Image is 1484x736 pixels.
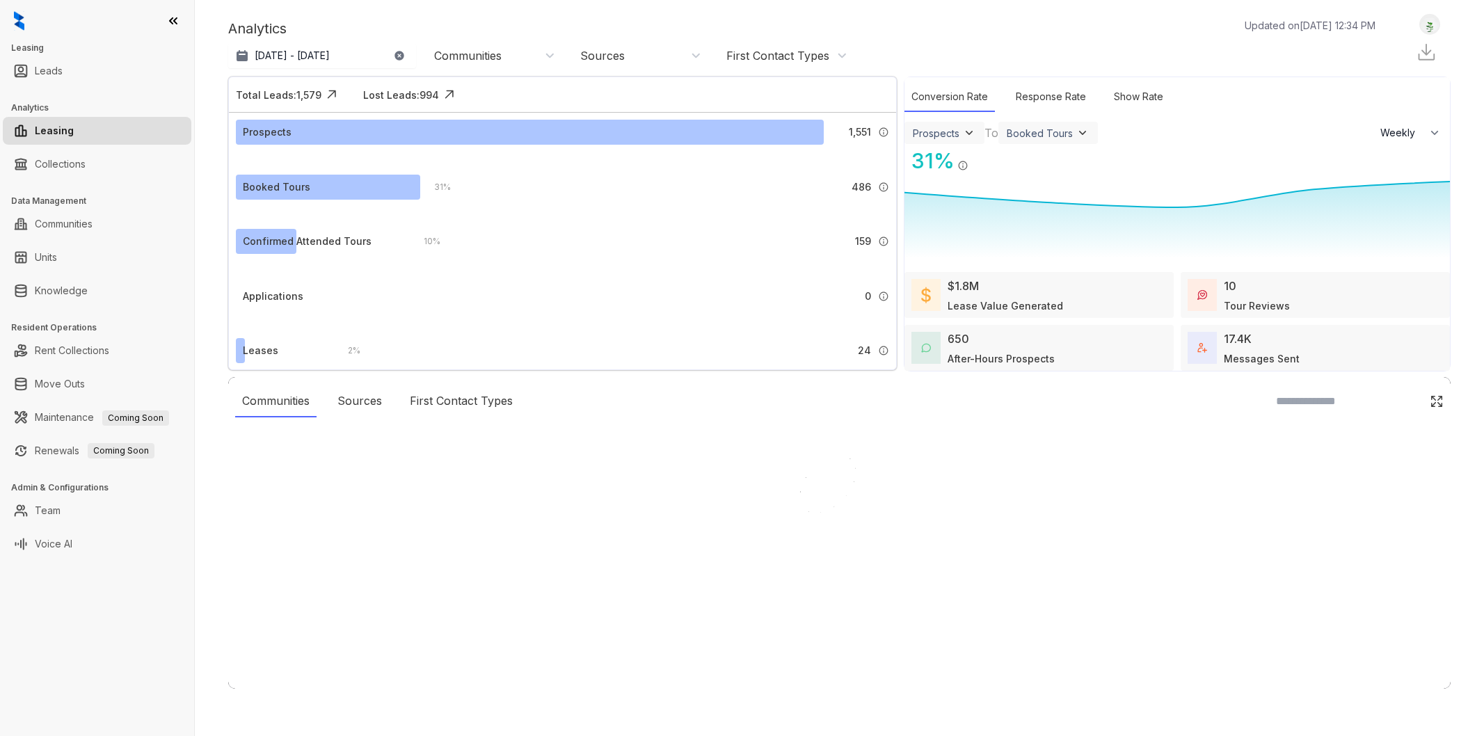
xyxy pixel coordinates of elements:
div: Tour Reviews [1224,298,1290,313]
li: Move Outs [3,370,191,398]
li: Team [3,497,191,525]
div: Sources [580,48,625,63]
a: Knowledge [35,277,88,305]
li: Communities [3,210,191,238]
a: Units [35,243,57,271]
span: 0 [865,289,871,304]
div: Communities [235,385,317,417]
li: Leasing [3,117,191,145]
div: Booked Tours [243,179,310,195]
p: [DATE] - [DATE] [255,49,330,63]
div: 10 [1224,278,1236,294]
p: Analytics [228,18,287,39]
img: LeaseValue [921,287,931,303]
div: Confirmed Attended Tours [243,234,372,249]
li: Maintenance [3,403,191,431]
a: Leasing [35,117,74,145]
div: 31 % [904,145,955,177]
div: Applications [243,289,303,304]
img: Info [878,182,889,193]
a: Voice AI [35,530,72,558]
img: AfterHoursConversations [921,343,931,353]
div: Lost Leads: 994 [363,88,439,102]
li: Leads [3,57,191,85]
div: First Contact Types [403,385,520,417]
div: 31 % [420,179,451,195]
li: Rent Collections [3,337,191,365]
div: Loading... [815,565,864,579]
div: $1.8M [948,278,979,294]
div: Show Rate [1107,82,1170,112]
div: 17.4K [1224,330,1252,347]
div: Leases [243,343,278,358]
img: SearchIcon [1401,395,1412,407]
div: Response Rate [1009,82,1093,112]
a: Rent Collections [35,337,109,365]
img: UserAvatar [1420,17,1439,32]
img: TourReviews [1197,290,1207,300]
span: Weekly [1380,126,1423,140]
div: Conversion Rate [904,82,995,112]
button: Weekly [1372,120,1450,145]
span: 159 [855,234,871,249]
img: ViewFilterArrow [962,126,976,140]
img: Info [878,291,889,302]
a: Leads [35,57,63,85]
h3: Data Management [11,195,194,207]
img: Info [957,160,968,171]
div: Total Leads: 1,579 [236,88,321,102]
button: [DATE] - [DATE] [228,43,416,68]
a: Team [35,497,61,525]
a: Communities [35,210,93,238]
img: Click Icon [968,147,989,168]
li: Collections [3,150,191,178]
img: Info [878,345,889,356]
span: 486 [852,179,871,195]
img: Info [878,127,889,138]
div: Prospects [243,125,292,140]
img: TotalFum [1197,343,1207,353]
img: Click Icon [1430,394,1444,408]
img: Click Icon [439,84,460,105]
h3: Resident Operations [11,321,194,334]
p: Updated on [DATE] 12:34 PM [1245,18,1375,33]
img: Click Icon [321,84,342,105]
div: After-Hours Prospects [948,351,1055,366]
span: Coming Soon [102,410,169,426]
div: Communities [434,48,502,63]
img: logo [14,11,24,31]
div: 10 % [410,234,440,249]
div: First Contact Types [726,48,829,63]
div: 2 % [334,343,360,358]
div: 650 [948,330,969,347]
img: Info [878,236,889,247]
h3: Leasing [11,42,194,54]
div: Messages Sent [1224,351,1300,366]
div: To [984,125,998,141]
a: Collections [35,150,86,178]
div: Lease Value Generated [948,298,1063,313]
li: Knowledge [3,277,191,305]
a: Move Outs [35,370,85,398]
span: 1,551 [849,125,871,140]
a: RenewalsComing Soon [35,437,154,465]
li: Units [3,243,191,271]
img: Loader [770,426,909,565]
div: Booked Tours [1007,127,1073,139]
span: 24 [858,343,871,358]
li: Voice AI [3,530,191,558]
li: Renewals [3,437,191,465]
h3: Analytics [11,102,194,114]
div: Prospects [913,127,959,139]
span: Coming Soon [88,443,154,458]
h3: Admin & Configurations [11,481,194,494]
img: Download [1416,42,1437,63]
div: Sources [330,385,389,417]
img: ViewFilterArrow [1076,126,1090,140]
